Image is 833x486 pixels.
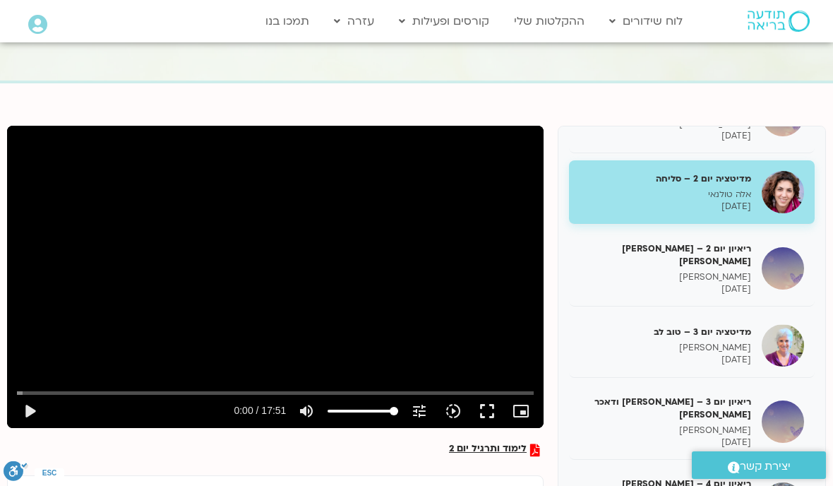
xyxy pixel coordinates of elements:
a: יצירת קשר [692,451,826,479]
p: [PERSON_NAME] [580,425,751,437]
h5: ריאיון יום 3 – [PERSON_NAME] ודאכר [PERSON_NAME] [580,396,751,421]
p: [DATE] [580,283,751,295]
a: לימוד ותרגיל יום 2 [449,444,540,456]
h5: מדיטציה יום 3 – טוב לב [580,326,751,338]
p: [DATE] [580,437,751,449]
p: [DATE] [580,130,751,142]
p: אלה טולנאי [580,189,751,201]
h5: מדיטציה יום 2 – סליחה [580,172,751,185]
p: [PERSON_NAME] [580,342,751,354]
a: קורסים ופעילות [392,8,496,35]
img: מדיטציה יום 3 – טוב לב [762,324,804,367]
p: [DATE] [580,354,751,366]
img: ריאיון יום 3 – טארה בראך ודאכר קלטנר [762,401,804,443]
a: ההקלטות שלי [507,8,592,35]
img: מדיטציה יום 2 – סליחה [762,171,804,213]
a: לוח שידורים [602,8,690,35]
img: תודעה בריאה [748,11,810,32]
span: יצירת קשר [740,457,791,476]
img: ריאיון יום 2 – טארה בראך ודן סיגל [762,247,804,290]
a: עזרה [327,8,381,35]
p: [DATE] [580,201,751,213]
p: [PERSON_NAME] [580,271,751,283]
a: תמכו בנו [258,8,316,35]
span: לימוד ותרגיל יום 2 [449,444,527,456]
h5: ריאיון יום 2 – [PERSON_NAME] [PERSON_NAME] [580,242,751,268]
